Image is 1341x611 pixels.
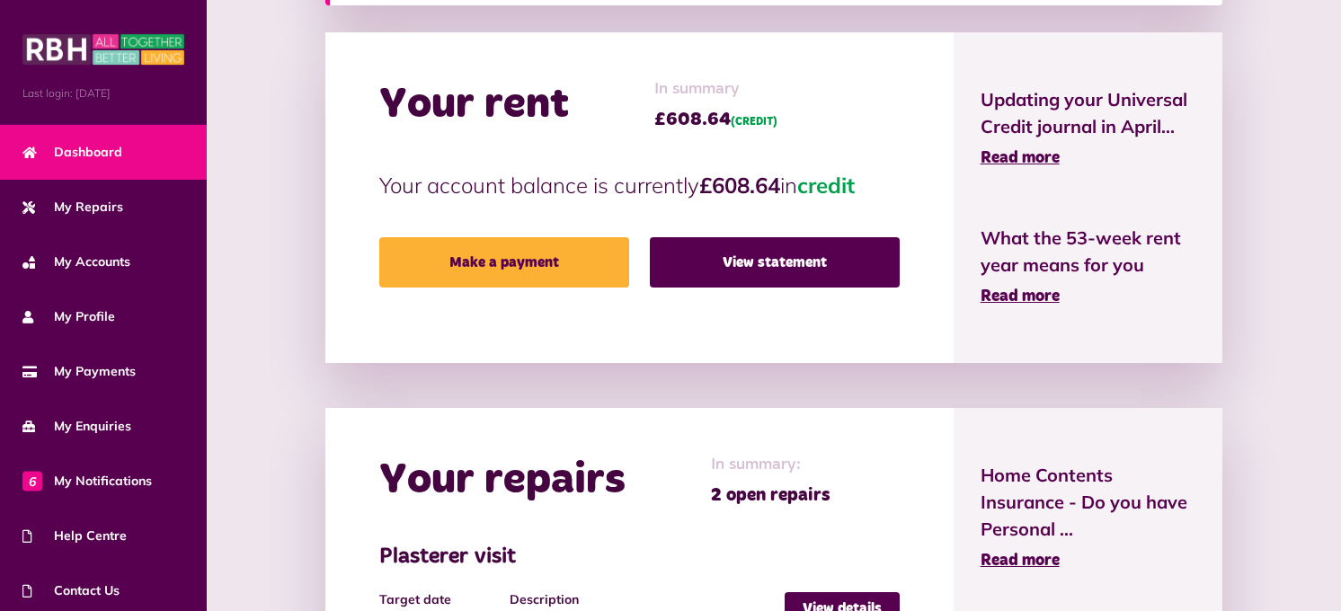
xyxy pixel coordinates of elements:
span: Home Contents Insurance - Do you have Personal ... [981,462,1195,543]
h3: Plasterer visit [379,545,900,571]
span: 6 [22,471,42,491]
span: My Profile [22,307,115,326]
p: Your account balance is currently in [379,169,900,201]
a: Home Contents Insurance - Do you have Personal ... Read more [981,462,1195,573]
span: My Payments [22,362,136,381]
span: (CREDIT) [731,117,777,128]
a: What the 53-week rent year means for you Read more [981,225,1195,309]
span: Dashboard [22,143,122,162]
span: credit [797,172,855,199]
h4: Target date [379,592,501,607]
span: Contact Us [22,581,120,600]
span: Read more [981,288,1060,305]
span: My Enquiries [22,417,131,436]
span: Updating your Universal Credit journal in April... [981,86,1195,140]
a: View statement [650,237,900,288]
span: Read more [981,150,1060,166]
h2: Your repairs [379,455,626,507]
span: In summary [654,77,777,102]
strong: £608.64 [699,172,780,199]
img: MyRBH [22,31,184,67]
span: Last login: [DATE] [22,85,184,102]
span: Help Centre [22,527,127,545]
span: Read more [981,553,1060,569]
span: 2 open repairs [711,482,830,509]
span: What the 53-week rent year means for you [981,225,1195,279]
h4: Description [510,592,776,607]
span: £608.64 [654,106,777,133]
a: Make a payment [379,237,629,288]
span: My Accounts [22,252,130,271]
span: My Notifications [22,472,152,491]
span: My Repairs [22,198,123,217]
span: In summary: [711,453,830,477]
a: Updating your Universal Credit journal in April... Read more [981,86,1195,171]
h2: Your rent [379,79,569,131]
